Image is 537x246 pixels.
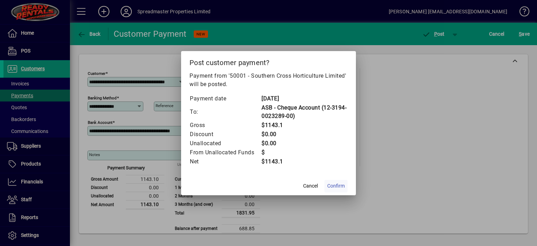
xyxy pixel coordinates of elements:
td: Discount [189,130,261,139]
td: [DATE] [261,94,348,103]
td: Payment date [189,94,261,103]
td: To: [189,103,261,121]
td: ASB - Cheque Account (12-3194-0023289-00) [261,103,348,121]
td: Gross [189,121,261,130]
td: $0.00 [261,139,348,148]
span: Cancel [303,182,318,190]
h2: Post customer payment? [181,51,356,71]
button: Confirm [324,180,348,192]
td: Unallocated [189,139,261,148]
td: $0.00 [261,130,348,139]
td: $1143.1 [261,121,348,130]
td: Net [189,157,261,166]
td: $ [261,148,348,157]
button: Cancel [299,180,322,192]
span: Confirm [327,182,345,190]
p: Payment from '50001 - Southern Cross Horticulture Limited' will be posted. [189,72,348,89]
td: From Unallocated Funds [189,148,261,157]
td: $1143.1 [261,157,348,166]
